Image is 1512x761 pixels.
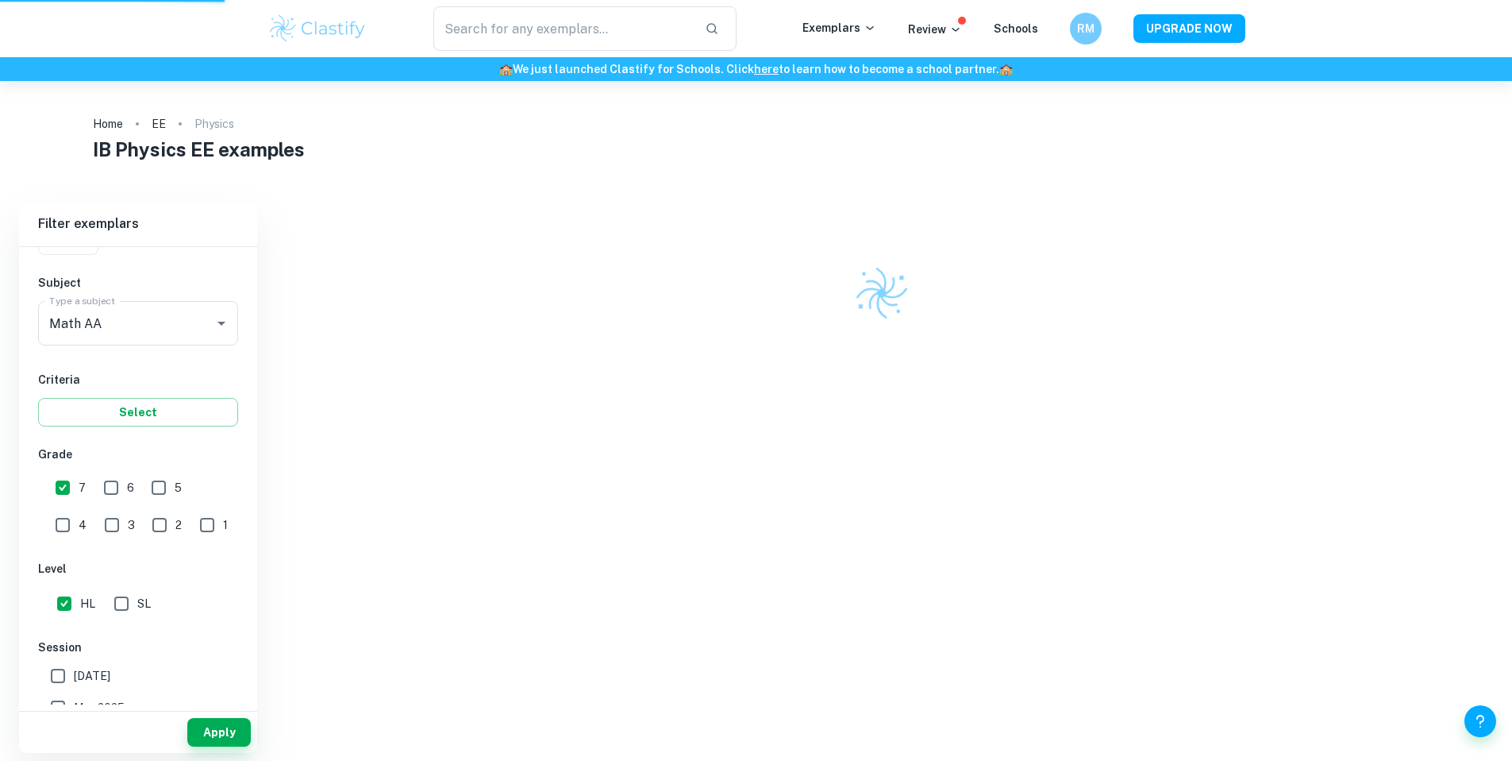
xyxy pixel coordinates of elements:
button: UPGRADE NOW [1133,14,1245,43]
label: Type a subject [49,294,115,307]
img: Clastify logo [267,13,368,44]
span: 🏫 [999,63,1013,75]
a: EE [152,113,166,135]
a: here [754,63,779,75]
span: SL [137,595,151,612]
h6: Subject [38,274,238,292]
button: Help and Feedback [1464,705,1496,737]
span: [DATE] [74,667,110,685]
a: Schools [994,22,1038,35]
h6: RM [1076,20,1095,37]
span: 2 [175,516,182,534]
h1: IB Physics EE examples [93,135,1419,164]
p: Review [908,21,962,38]
span: 1 [223,516,228,534]
h6: We just launched Clastify for Schools. Click to learn how to become a school partner. [3,60,1509,78]
p: Exemplars [802,19,876,37]
span: 6 [127,479,134,496]
h6: Level [38,560,238,578]
button: Select [38,398,238,427]
button: Open [210,312,233,334]
span: 🏫 [499,63,513,75]
input: Search for any exemplars... [433,6,693,51]
h6: Session [38,639,238,656]
p: Physics [194,115,234,133]
span: 5 [175,479,182,496]
span: 3 [128,516,135,534]
img: Clastify logo [851,263,912,324]
button: Apply [187,718,251,747]
span: 4 [79,516,87,534]
h6: Filter exemplars [19,202,257,246]
h6: Criteria [38,371,238,388]
span: 7 [79,479,86,496]
button: RM [1070,13,1102,44]
span: HL [80,595,95,612]
h6: Grade [38,446,238,463]
a: Home [93,113,123,135]
span: May 2025 [74,699,125,717]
